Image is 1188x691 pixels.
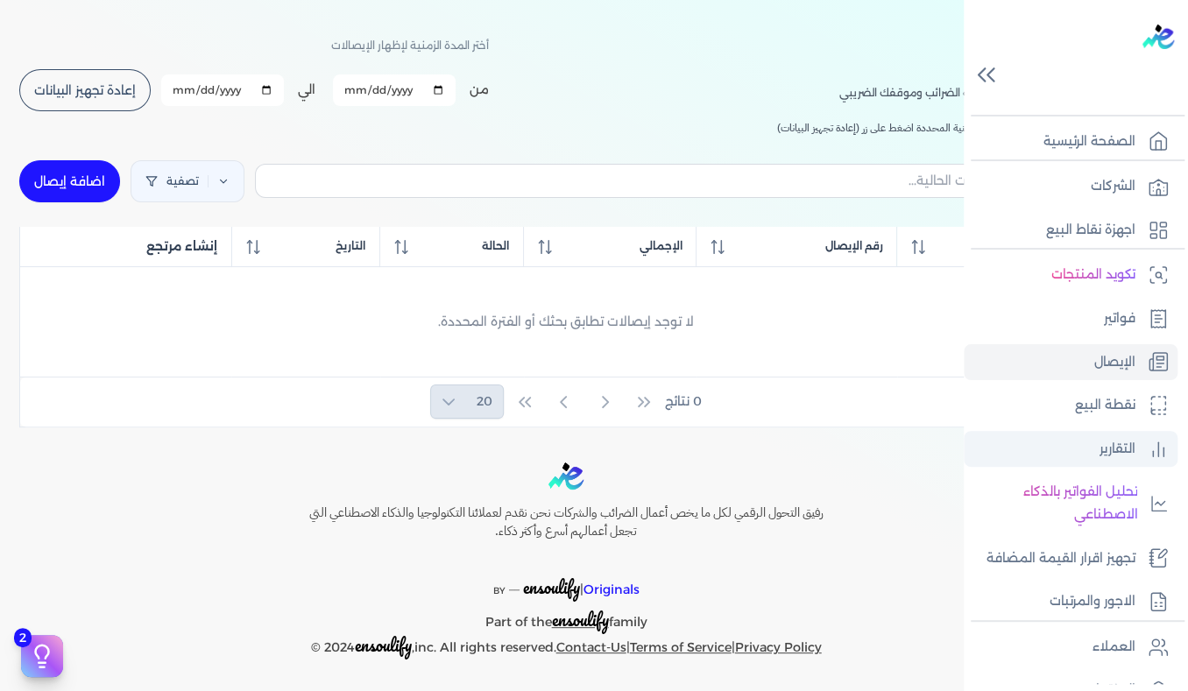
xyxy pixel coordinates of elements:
p: الاجور والمرتبات [1050,590,1135,613]
a: الشركات [964,168,1177,205]
p: أختر المدة الزمنية لإظهار الإيصالات [331,34,489,57]
a: اجهزة نقاط البيع [964,212,1177,249]
span: ensoulify [523,574,580,601]
span: 0 نتائج [665,392,702,411]
p: الصفحة الرئيسية [1043,130,1135,153]
span: BY [493,585,506,596]
a: الصفحة الرئيسية [964,123,1177,160]
input: بحث في الإيصالات الحالية... [270,172,1056,190]
p: © 2024 ,inc. All rights reserved. | | [272,634,860,659]
span: إنشاء مرتجع [146,237,217,256]
label: الي [298,81,315,99]
sup: __ [509,580,520,591]
p: تجهيز اقرار القيمة المضافة [986,547,1135,570]
a: التقارير [964,431,1177,468]
p: اجهزة نقاط البيع [1046,219,1135,242]
p: العملاء [1093,636,1135,659]
a: الإيصال [964,344,1177,381]
span: الحالة [482,238,509,254]
span: إعادة تجهيز البيانات [34,84,136,96]
h2: الإيصالات [839,43,1113,74]
a: تكويد المنتجات [964,257,1177,293]
span: Originals [583,582,640,597]
p: فواتير [1104,307,1135,330]
span: الإجمالي [639,238,682,254]
a: اضافة إيصال [19,160,120,202]
span: ensoulify [355,631,412,659]
button: 2 [21,635,63,677]
span: ensoulify [552,606,609,633]
p: الشركات [1091,175,1135,198]
p: Part of the family [272,602,860,634]
span: إذا لم تجد إيصالاتك في الفترة الزمنية المحددة اضغط على زر (إعادة تجهيز البيانات) [777,120,1095,136]
img: logo [1142,25,1174,49]
a: فواتير [964,300,1177,337]
label: من [470,81,489,99]
p: تابع تحاليل بياناتك داخل مصلحه الضرائب وموقفك الضريبي [839,81,1113,104]
p: | [272,555,860,603]
button: إعادة تجهيز البيانات [19,69,151,111]
p: الإيصال [1094,351,1135,374]
div: لا توجد إيصالات تطابق بحثك أو الفترة المحددة. [34,278,1098,366]
span: 2 [14,628,32,647]
a: نقطة البيع [964,387,1177,424]
a: Terms of Service [630,639,732,655]
a: ensoulify [552,614,609,630]
p: تكويد المنتجات [1051,264,1135,286]
a: Privacy Policy [735,639,822,655]
h6: رفيق التحول الرقمي لكل ما يخص أعمال الضرائب والشركات نحن نقدم لعملائنا التكنولوجيا والذكاء الاصطن... [272,504,860,541]
a: Contact-Us [556,639,626,655]
a: العملاء [964,629,1177,666]
a: تجهيز اقرار القيمة المضافة [964,540,1177,577]
span: رقم الإيصال [824,238,882,254]
p: نقطة البيع [1075,394,1135,417]
p: التقارير [1100,438,1135,461]
a: تصفية [131,160,244,202]
p: تحليل الفواتير بالذكاء الاصطناعي [972,481,1137,525]
a: الاجور والمرتبات [964,583,1177,620]
img: logo [548,462,583,490]
a: تحليل الفواتير بالذكاء الاصطناعي [964,474,1177,532]
span: التاريخ [336,238,365,254]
